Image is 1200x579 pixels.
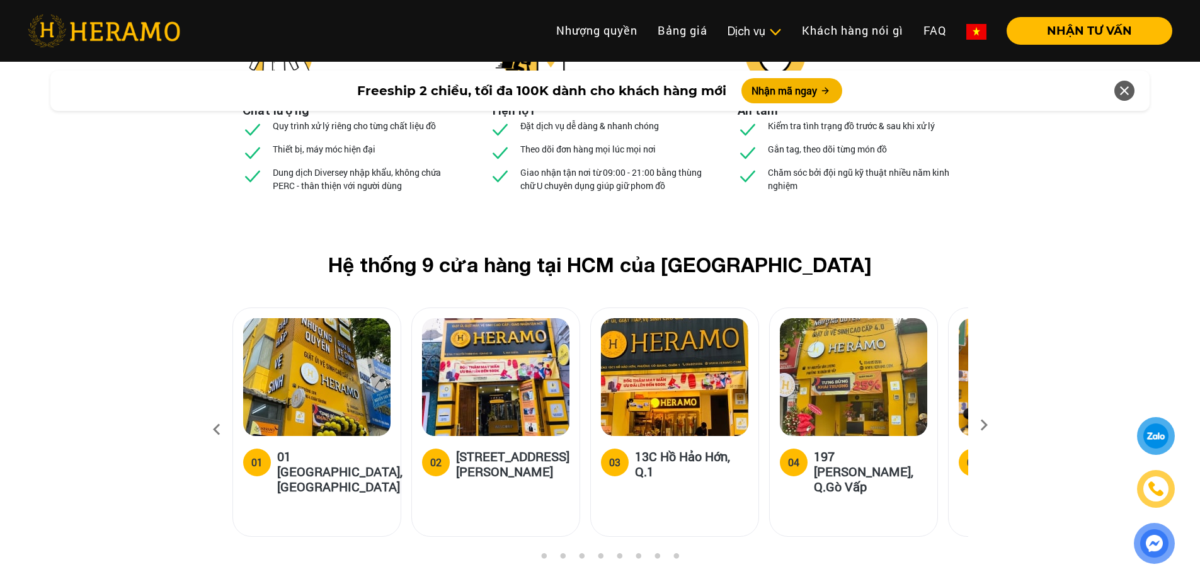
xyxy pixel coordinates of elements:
button: 9 [670,553,682,565]
h2: Hệ thống 9 cửa hàng tại HCM của [GEOGRAPHIC_DATA] [253,253,948,277]
a: NHẬN TƯ VẤN [997,25,1172,37]
div: 02 [430,455,442,470]
img: heramo-18a-71-nguyen-thi-minh-khai-quan-1 [422,318,569,436]
button: 4 [575,553,588,565]
button: 1 [518,553,531,565]
img: checked.svg [490,142,510,163]
a: Nhượng quyền [546,17,648,44]
p: Gắn tag, theo dõi từng món đồ [768,142,887,156]
a: phone-icon [1139,472,1173,506]
img: heramo-13c-ho-hao-hon-quan-1 [601,318,748,436]
h5: 197 [PERSON_NAME], Q.Gò Vấp [814,449,927,494]
button: 6 [613,553,626,565]
div: 05 [967,455,978,470]
img: phone-icon [1148,481,1164,497]
img: heramo-197-nguyen-van-luong [780,318,927,436]
button: 3 [556,553,569,565]
a: Khách hàng nói gì [792,17,913,44]
p: Giao nhận tận nơi từ 09:00 - 21:00 bằng thùng chữ U chuyên dụng giúp giữ phom đồ [520,166,711,192]
span: Freeship 2 chiều, tối đa 100K dành cho khách hàng mới [357,81,726,100]
img: checked.svg [243,166,263,186]
img: checked.svg [243,119,263,139]
img: checked.svg [738,142,758,163]
button: 7 [632,553,644,565]
img: checked.svg [490,166,510,186]
div: 03 [609,455,620,470]
button: Nhận mã ngay [741,78,842,103]
div: Dịch vụ [728,23,782,40]
img: heramo-01-truong-son-quan-tan-binh [243,318,391,436]
button: 2 [537,553,550,565]
img: checked.svg [243,142,263,163]
button: NHẬN TƯ VẤN [1007,17,1172,45]
p: Quy trình xử lý riêng cho từng chất liệu đồ [273,119,436,132]
div: 01 [251,455,263,470]
div: 04 [788,455,799,470]
h5: [STREET_ADDRESS][PERSON_NAME] [456,449,569,479]
button: 5 [594,553,607,565]
p: Theo dõi đơn hàng mọi lúc mọi nơi [520,142,656,156]
h5: 13C Hồ Hảo Hớn, Q.1 [635,449,748,479]
img: subToggleIcon [769,26,782,38]
a: FAQ [913,17,956,44]
p: Chăm sóc bởi đội ngũ kỹ thuật nhiều năm kinh nghiệm [768,166,958,192]
img: heramo-179b-duong-3-thang-2-phuong-11-quan-10 [959,318,1106,436]
p: Dung dịch Diversey nhập khẩu, không chứa PERC - thân thiện với người dùng [273,166,463,192]
img: checked.svg [738,119,758,139]
p: Đặt dịch vụ dễ dàng & nhanh chóng [520,119,659,132]
img: heramo-logo.png [28,14,180,47]
img: vn-flag.png [966,24,986,40]
h5: 01 [GEOGRAPHIC_DATA], [GEOGRAPHIC_DATA] [277,449,403,494]
button: 8 [651,553,663,565]
img: checked.svg [738,166,758,186]
a: Bảng giá [648,17,717,44]
p: Kiểm tra tình trạng đồ trước & sau khi xử lý [768,119,935,132]
p: Thiết bị, máy móc hiện đại [273,142,375,156]
img: checked.svg [490,119,510,139]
